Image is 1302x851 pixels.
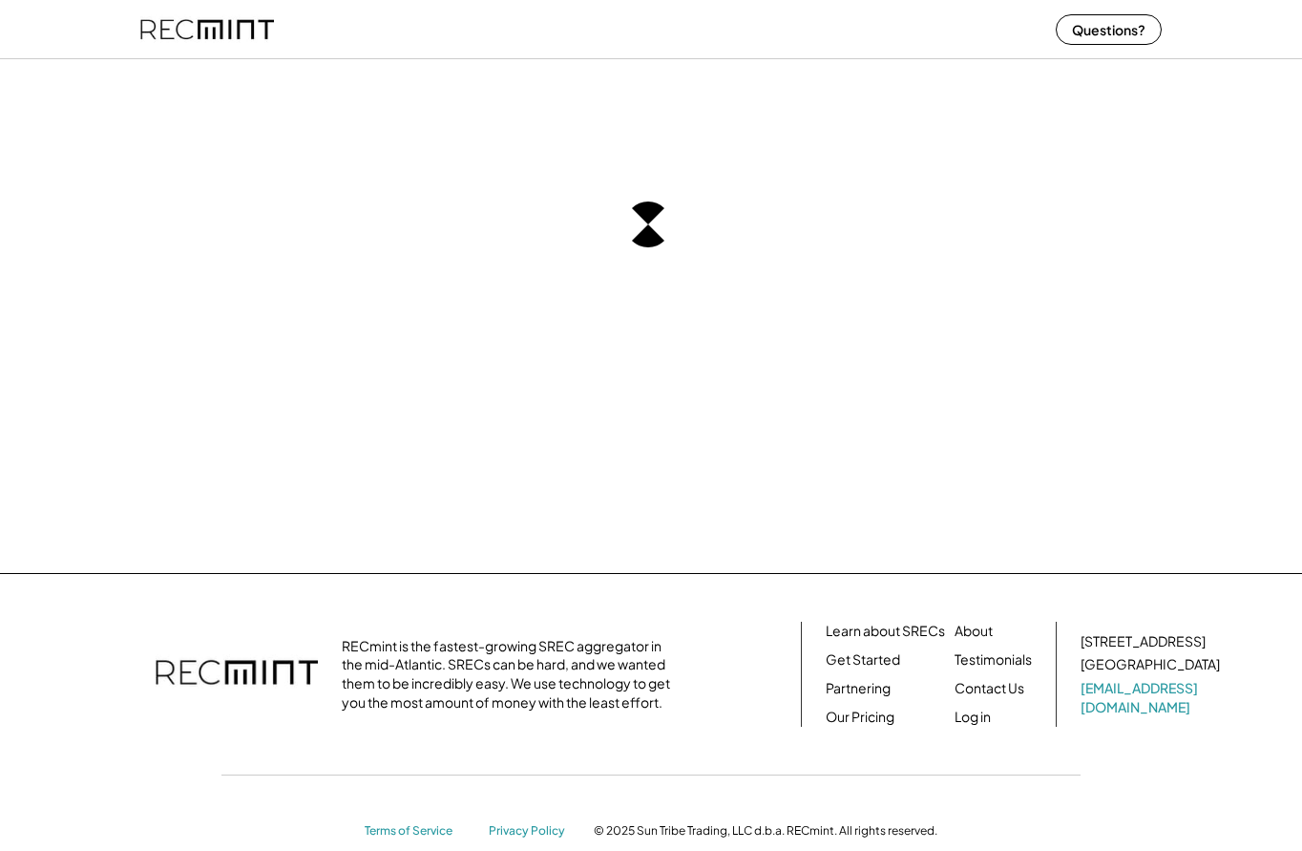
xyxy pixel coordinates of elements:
a: Our Pricing [826,708,894,727]
a: About [955,622,993,641]
div: © 2025 Sun Tribe Trading, LLC d.b.a. RECmint. All rights reserved. [594,823,937,839]
button: Questions? [1056,14,1162,45]
div: [GEOGRAPHIC_DATA] [1081,655,1220,674]
a: Terms of Service [365,823,470,840]
div: RECmint is the fastest-growing SREC aggregator in the mid-Atlantic. SRECs can be hard, and we wan... [342,637,681,712]
a: Contact Us [955,679,1024,698]
div: [STREET_ADDRESS] [1081,632,1206,651]
a: Testimonials [955,650,1032,670]
a: Learn about SRECs [826,622,945,641]
a: Privacy Policy [489,823,575,840]
a: Partnering [826,679,891,698]
img: recmint-logotype%403x.png [156,641,318,708]
img: recmint-logotype%403x%20%281%29.jpeg [140,4,274,54]
a: Log in [955,708,991,727]
a: [EMAIL_ADDRESS][DOMAIN_NAME] [1081,679,1224,716]
a: Get Started [826,650,900,670]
